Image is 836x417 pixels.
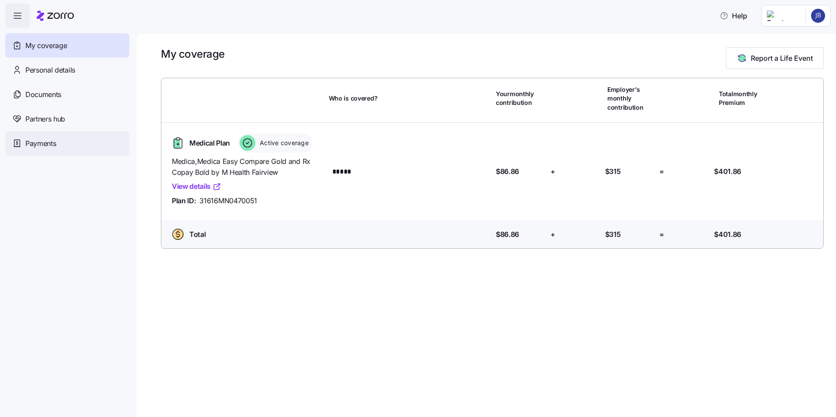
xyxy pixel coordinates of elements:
[257,139,309,147] span: Active coverage
[714,166,741,177] span: $401.86
[189,138,230,149] span: Medical Plan
[329,94,378,103] span: Who is covered?
[5,107,129,131] a: Partners hub
[605,229,621,240] span: $315
[726,47,824,69] button: Report a Life Event
[189,229,206,240] span: Total
[550,229,555,240] span: +
[605,166,621,177] span: $315
[607,85,656,112] span: Employer's monthly contribution
[199,195,257,206] span: 31616MN0470051
[720,10,747,21] span: Help
[5,131,129,156] a: Payments
[5,33,129,58] a: My coverage
[719,90,768,108] span: Total monthly Premium
[714,229,741,240] span: $401.86
[25,138,56,149] span: Payments
[496,229,519,240] span: $86.86
[550,166,555,177] span: +
[811,9,825,23] img: 2ef70e21289aff63a3d4baa1df2dae51
[767,10,798,21] img: Employer logo
[25,114,65,125] span: Partners hub
[161,47,225,61] h1: My coverage
[496,166,519,177] span: $86.86
[25,40,67,51] span: My coverage
[172,181,221,192] a: View details
[25,65,75,76] span: Personal details
[25,89,61,100] span: Documents
[713,7,754,24] button: Help
[496,90,545,108] span: Your monthly contribution
[5,58,129,82] a: Personal details
[5,82,129,107] a: Documents
[659,229,664,240] span: =
[659,166,664,177] span: =
[751,53,813,63] span: Report a Life Event
[172,195,196,206] span: Plan ID:
[172,156,322,178] span: Medica , Medica Easy Compare Gold and Rx Copay Bold by M Health Fairview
